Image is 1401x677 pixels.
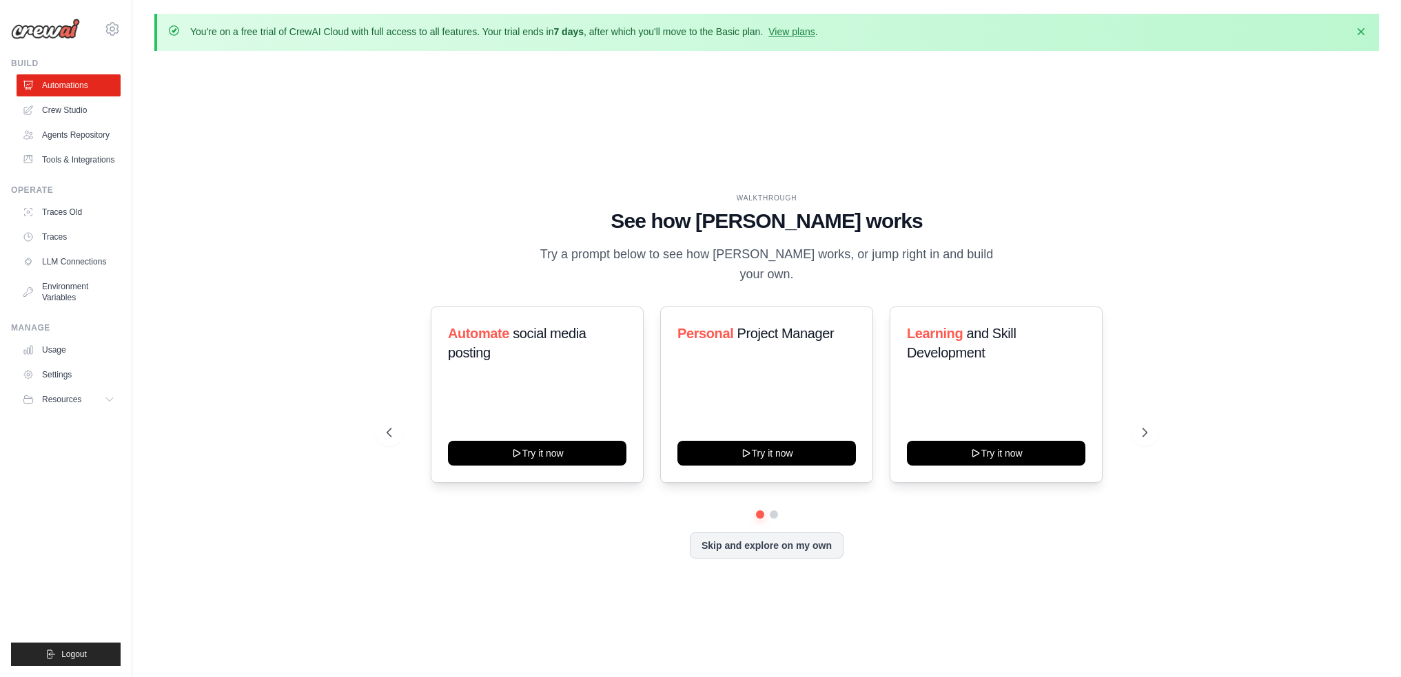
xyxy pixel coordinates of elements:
[17,149,121,171] a: Tools & Integrations
[17,226,121,248] a: Traces
[17,99,121,121] a: Crew Studio
[553,26,584,37] strong: 7 days
[11,643,121,666] button: Logout
[17,275,121,309] a: Environment Variables
[11,58,121,69] div: Build
[17,201,121,223] a: Traces Old
[448,441,626,466] button: Try it now
[387,193,1147,203] div: WALKTHROUGH
[17,339,121,361] a: Usage
[17,74,121,96] a: Automations
[535,244,999,285] p: Try a prompt below to see how [PERSON_NAME] works, or jump right in and build your own.
[677,326,733,341] span: Personal
[11,185,121,196] div: Operate
[907,441,1085,466] button: Try it now
[737,326,834,341] span: Project Manager
[690,532,843,559] button: Skip and explore on my own
[11,19,80,39] img: Logo
[17,251,121,273] a: LLM Connections
[768,26,815,37] a: View plans
[190,25,818,39] p: You're on a free trial of CrewAI Cloud with full access to all features. Your trial ends in , aft...
[61,649,87,660] span: Logout
[11,322,121,333] div: Manage
[387,209,1147,233] h1: See how [PERSON_NAME] works
[17,364,121,386] a: Settings
[907,326,963,341] span: Learning
[17,124,121,146] a: Agents Repository
[448,326,509,341] span: Automate
[448,326,586,360] span: social media posting
[17,388,121,410] button: Resources
[42,394,81,405] span: Resources
[677,441,856,466] button: Try it now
